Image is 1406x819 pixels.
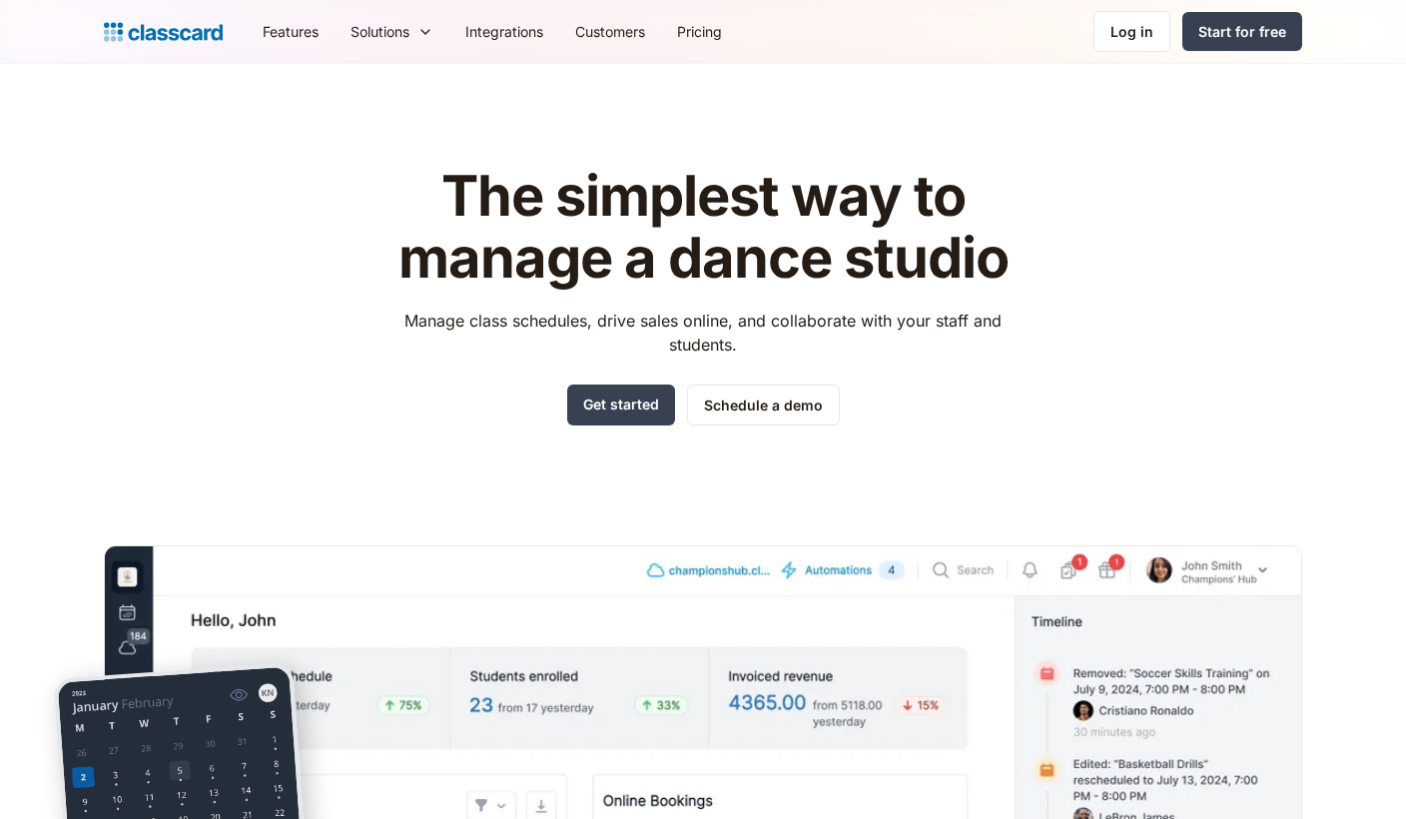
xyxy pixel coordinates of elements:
a: Get started [567,385,675,425]
p: Manage class schedules, drive sales online, and collaborate with your staff and students. [386,309,1021,357]
a: Features [247,9,335,54]
a: Integrations [449,9,559,54]
a: Start for free [1182,12,1302,51]
a: Schedule a demo [687,385,840,425]
a: Pricing [661,9,738,54]
a: home [104,18,223,46]
div: Solutions [351,21,409,42]
h1: The simplest way to manage a dance studio [386,166,1021,289]
div: Log in [1110,21,1153,42]
div: Start for free [1198,21,1286,42]
a: Log in [1093,11,1170,52]
div: Solutions [335,9,449,54]
a: Customers [559,9,661,54]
